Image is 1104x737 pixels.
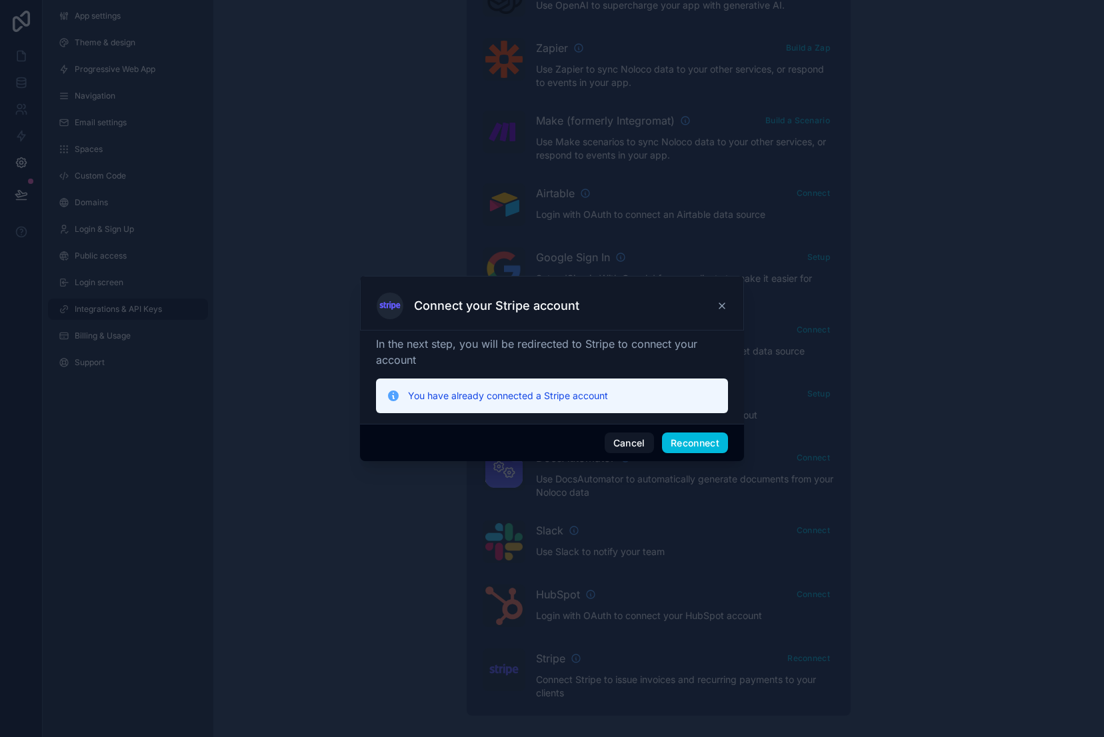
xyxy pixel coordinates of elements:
button: Cancel [605,432,654,454]
button: Reconnect [662,432,728,454]
p: In the next step, you will be redirected to Stripe to connect your account [376,336,728,368]
p: You have already connected a Stripe account [408,389,717,402]
h3: Connect your Stripe account [414,298,579,314]
img: Stripe [377,299,403,312]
